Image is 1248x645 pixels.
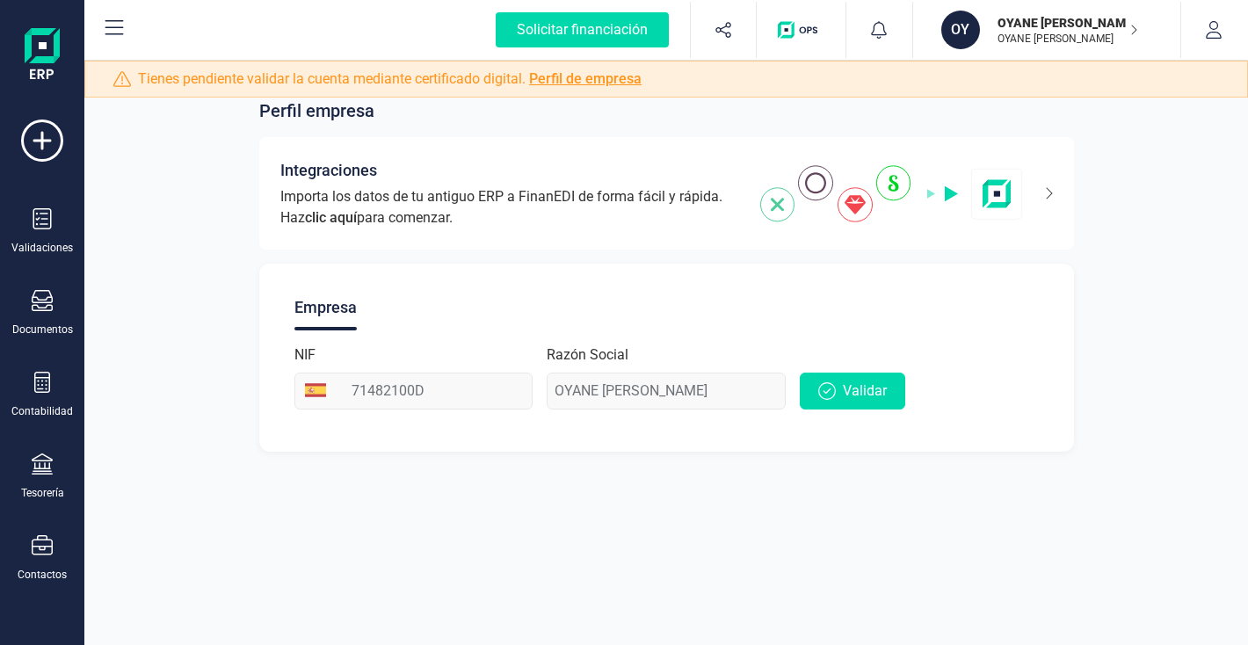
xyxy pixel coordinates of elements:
[138,69,642,90] span: Tienes pendiente validar la cuenta mediante certificado digital.
[18,568,67,582] div: Contactos
[998,32,1138,46] p: OYANE [PERSON_NAME]
[800,373,905,409] button: Validar
[280,186,739,228] span: Importa los datos de tu antiguo ERP a FinanEDI de forma fácil y rápida. Haz para comenzar.
[547,344,628,366] label: Razón Social
[843,380,887,402] span: Validar
[778,21,824,39] img: Logo de OPS
[21,486,64,500] div: Tesorería
[941,11,980,49] div: OY
[294,285,357,330] div: Empresa
[25,28,60,84] img: Logo Finanedi
[305,209,357,226] span: clic aquí
[11,241,73,255] div: Validaciones
[760,165,1023,222] img: integrations-img
[280,158,377,183] span: Integraciones
[12,322,73,337] div: Documentos
[475,2,690,58] button: Solicitar financiación
[767,2,835,58] button: Logo de OPS
[529,70,642,87] a: Perfil de empresa
[998,14,1138,32] p: OYANE [PERSON_NAME]
[259,98,374,123] span: Perfil empresa
[11,404,73,418] div: Contabilidad
[496,12,669,47] div: Solicitar financiación
[934,2,1159,58] button: OYOYANE [PERSON_NAME]OYANE [PERSON_NAME]
[294,344,316,366] label: NIF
